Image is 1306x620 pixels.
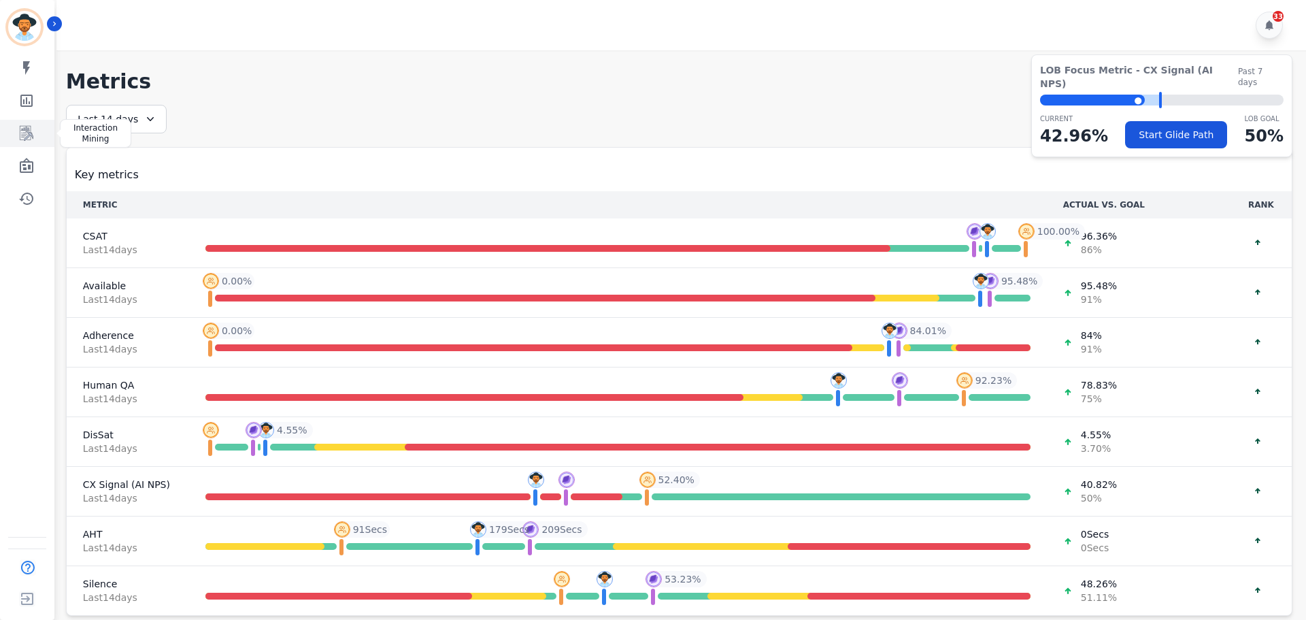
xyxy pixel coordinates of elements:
[1081,293,1117,306] span: 91 %
[1245,114,1284,124] p: LOB Goal
[1081,541,1109,555] span: 0 Secs
[975,374,1011,387] span: 92.23 %
[973,273,989,289] img: profile-pic
[1081,378,1117,392] span: 78.83 %
[83,293,173,306] span: Last 14 day s
[83,428,173,442] span: DisSat
[83,442,173,455] span: Last 14 day s
[222,324,252,338] span: 0.00 %
[489,523,529,536] span: 179 Secs
[967,223,983,240] img: profile-pic
[75,167,139,183] span: Key metrics
[1081,392,1117,406] span: 75 %
[646,571,662,587] img: profile-pic
[67,191,189,218] th: METRIC
[1081,577,1117,591] span: 48.26 %
[522,521,539,538] img: profile-pic
[1040,63,1238,91] span: LOB Focus Metric - CX Signal (AI NPS)
[1238,66,1284,88] span: Past 7 days
[203,273,219,289] img: profile-pic
[83,491,173,505] span: Last 14 day s
[83,392,173,406] span: Last 14 day s
[1230,191,1292,218] th: RANK
[1081,243,1117,257] span: 86 %
[1081,342,1102,356] span: 91 %
[1273,11,1284,22] div: 33
[1047,191,1230,218] th: ACTUAL VS. GOAL
[1040,124,1108,148] p: 42.96 %
[66,105,167,133] div: Last 14 days
[66,69,1292,94] h1: Metrics
[8,11,41,44] img: Bordered avatar
[83,541,173,555] span: Last 14 day s
[910,324,946,338] span: 84.01 %
[470,521,486,538] img: profile-pic
[83,378,173,392] span: Human QA
[1040,114,1108,124] p: CURRENT
[528,472,544,488] img: profile-pic
[892,372,908,389] img: profile-pic
[554,571,570,587] img: profile-pic
[541,523,582,536] span: 209 Secs
[831,372,847,389] img: profile-pic
[83,478,173,491] span: CX Signal (AI NPS)
[1081,279,1117,293] span: 95.48 %
[597,571,613,587] img: profile-pic
[83,527,173,541] span: AHT
[1081,527,1109,541] span: 0 Secs
[665,572,701,586] span: 53.23 %
[222,274,252,288] span: 0.00 %
[334,521,350,538] img: profile-pic
[83,229,173,243] span: CSAT
[558,472,575,488] img: profile-pic
[639,472,656,488] img: profile-pic
[1018,223,1035,240] img: profile-pic
[1245,124,1284,148] p: 50 %
[1037,225,1079,238] span: 100.00 %
[956,372,973,389] img: profile-pic
[83,591,173,604] span: Last 14 day s
[246,422,262,438] img: profile-pic
[1081,478,1117,491] span: 40.82 %
[1125,121,1227,148] button: Start Glide Path
[979,223,996,240] img: profile-pic
[1081,329,1102,342] span: 84 %
[203,422,219,438] img: profile-pic
[258,422,274,438] img: profile-pic
[83,279,173,293] span: Available
[1001,274,1037,288] span: 95.48 %
[277,423,307,437] span: 4.55 %
[1040,95,1145,105] div: ⬤
[882,323,898,339] img: profile-pic
[83,342,173,356] span: Last 14 day s
[203,323,219,339] img: profile-pic
[658,473,694,487] span: 52.40 %
[1081,442,1111,455] span: 3.70 %
[1081,491,1117,505] span: 50 %
[891,323,907,339] img: profile-pic
[1081,428,1111,442] span: 4.55 %
[982,273,999,289] img: profile-pic
[1081,591,1117,604] span: 51.11 %
[83,577,173,591] span: Silence
[353,523,387,536] span: 91 Secs
[1081,229,1117,243] span: 96.36 %
[83,243,173,257] span: Last 14 day s
[83,329,173,342] span: Adherence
